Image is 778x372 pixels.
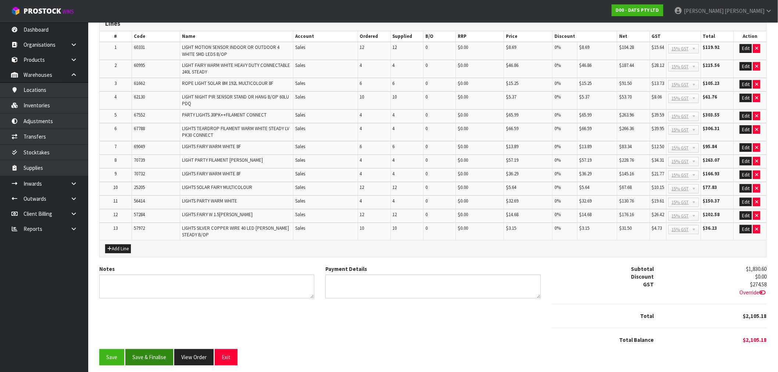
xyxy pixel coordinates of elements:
span: $5.64 [579,184,590,190]
span: 12 [393,211,397,218]
strong: $303.55 [703,112,720,118]
span: 0% [554,211,561,218]
span: 15% GST [672,144,689,153]
label: Payment Details [325,265,367,273]
span: $130.76 [619,198,634,204]
span: Sales [295,157,305,163]
span: $8.06 [652,94,662,100]
span: LIGHTS FAIRY WARM WHITE 8F [182,171,241,177]
h3: Lines [105,20,761,27]
span: $0.00 [458,198,468,204]
span: $65.99 [506,112,518,118]
span: Sales [295,198,305,204]
span: 0% [554,198,561,204]
strong: $306.31 [703,125,720,132]
span: $46.86 [506,62,518,68]
span: 4 [393,157,395,163]
span: 10 [393,94,397,100]
th: Total [701,31,734,42]
span: 0% [554,125,561,132]
span: 2 [114,62,117,68]
span: $21.77 [652,171,664,177]
span: $1,830.60 [746,265,767,272]
span: 4 [360,171,362,177]
span: 67788 [134,125,145,132]
span: 15% GST [672,171,689,180]
span: $15.25 [579,80,592,86]
span: 61662 [134,80,145,86]
span: 0% [554,44,561,50]
span: $8.69 [579,44,590,50]
button: Edit [740,225,752,234]
span: $176.16 [619,211,634,218]
span: $66.59 [579,125,592,132]
span: $0.00 [458,80,468,86]
span: 15% GST [672,185,689,193]
strong: Total [640,312,654,319]
button: Edit [740,125,752,134]
strong: Discount [631,273,654,280]
span: 6 [393,80,395,86]
span: $0.00 [458,171,468,177]
span: 12 [393,44,397,50]
th: Price [504,31,553,42]
span: LIGHTS PARTY WARM WHITE [182,198,237,204]
span: Sales [295,94,305,100]
span: Sales [295,112,305,118]
strong: $105.23 [703,80,720,86]
span: 4 [393,125,395,132]
strong: $150.37 [703,198,720,204]
span: $26.42 [652,211,664,218]
span: $32.69 [579,198,592,204]
span: $91.50 [619,80,632,86]
span: $66.59 [506,125,518,132]
span: 0% [554,225,561,231]
span: 0 [425,143,428,150]
span: 25205 [134,184,145,190]
span: $0.00 [458,184,468,190]
strong: $95.84 [703,143,717,150]
span: $39.59 [652,112,664,118]
th: RRP [456,31,504,42]
span: $228.76 [619,157,634,163]
strong: $61.76 [703,94,717,100]
span: 11 [113,198,118,204]
span: 15% GST [672,62,689,71]
span: 12 [113,211,118,218]
span: $0.00 [458,143,468,150]
span: $46.86 [579,62,592,68]
strong: Subtotal [631,265,654,272]
span: $57.19 [506,157,518,163]
span: 10 [113,184,118,190]
th: Ordered [358,31,390,42]
span: 0 [425,157,428,163]
span: Sales [295,80,305,86]
span: 0 [425,62,428,68]
span: LIGHTS FAIRY W 1.5[PERSON_NAME] [182,211,253,218]
span: 13 [113,225,118,231]
strong: Total Balance [619,336,654,343]
span: 67552 [134,112,145,118]
span: 6 [393,143,395,150]
span: $0.00 [458,211,468,218]
span: $67.68 [619,184,632,190]
span: 15% GST [672,126,689,135]
span: $266.36 [619,125,634,132]
span: $104.28 [619,44,634,50]
th: Name [180,31,293,42]
span: $263.96 [619,112,634,118]
span: PARTY LIGHTS 30PK++FILAMENT CONNECT [182,112,267,118]
span: $15.64 [652,44,664,50]
span: $2,105.18 [743,312,767,319]
span: 10 [360,225,364,231]
strong: $263.07 [703,157,720,163]
span: 6 [114,125,117,132]
span: $187.44 [619,62,634,68]
strong: $202.58 [703,211,720,218]
span: Sales [295,62,305,68]
button: View Order [174,349,214,365]
span: Sales [295,211,305,218]
span: $13.73 [652,80,664,86]
span: Override [740,289,767,296]
span: 0 [425,184,428,190]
